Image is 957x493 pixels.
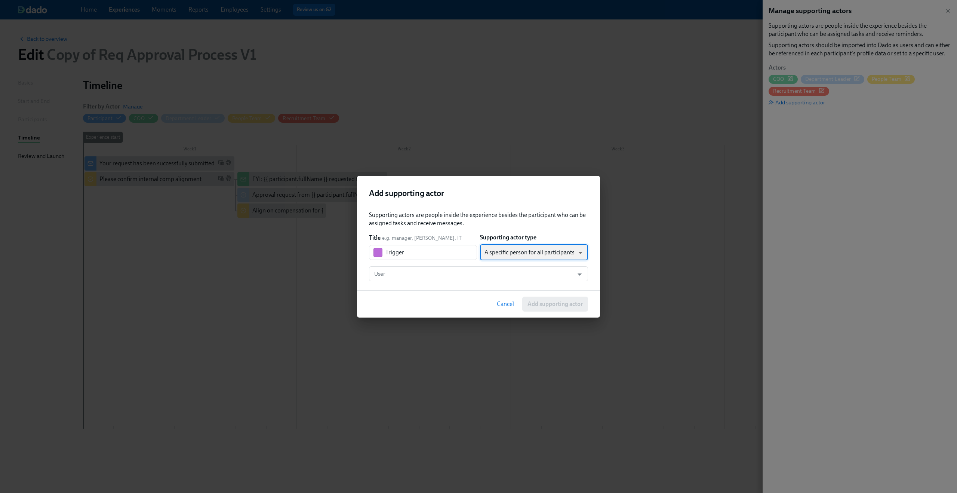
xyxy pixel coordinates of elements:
label: Supporting actor type [480,233,536,242]
div: A specific person for all participants [480,245,588,260]
input: Type to search users [373,266,570,281]
div: Supporting actors are people inside the experience besides the participant who can be assigned ta... [369,211,588,227]
label: Title [369,234,381,242]
h2: Add supporting actor [369,188,588,199]
button: Cancel [492,297,519,312]
span: Cancel [497,300,514,308]
input: Manager [385,245,477,260]
span: e.g. manager, [PERSON_NAME], IT [382,235,462,242]
button: Open [574,269,585,280]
